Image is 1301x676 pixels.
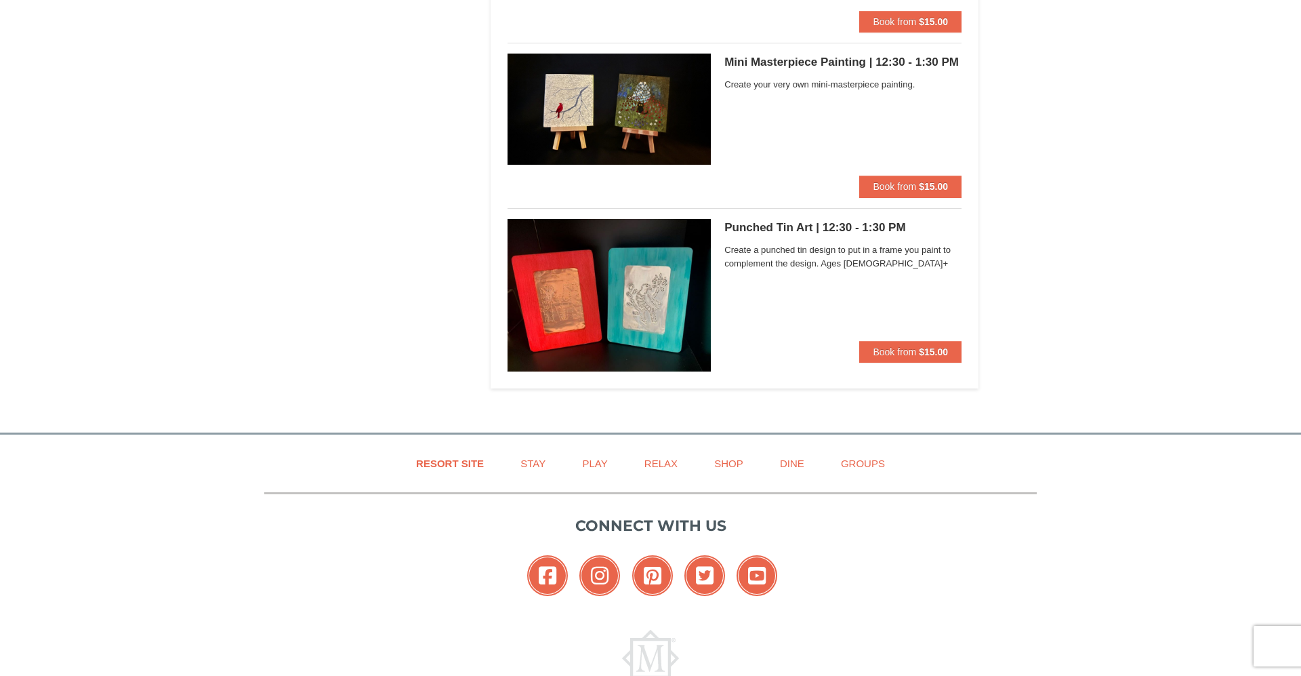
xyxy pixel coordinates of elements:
[873,346,916,357] span: Book from
[859,11,962,33] button: Book from $15.00
[724,221,962,235] h5: Punched Tin Art | 12:30 - 1:30 PM
[724,243,962,271] span: Create a punched tin design to put in a frame you paint to complement the design. Ages [DEMOGRAPH...
[724,56,962,69] h5: Mini Masterpiece Painting | 12:30 - 1:30 PM
[565,448,624,479] a: Play
[873,181,916,192] span: Book from
[859,341,962,363] button: Book from $15.00
[399,448,501,479] a: Resort Site
[859,176,962,197] button: Book from $15.00
[919,181,948,192] strong: $15.00
[724,78,962,92] span: Create your very own mini-masterpiece painting.
[697,448,760,479] a: Shop
[503,448,562,479] a: Stay
[508,54,711,165] img: 6619869-1756-9fb04209.png
[627,448,695,479] a: Relax
[264,515,1037,537] p: Connect with us
[824,448,902,479] a: Groups
[919,346,948,357] strong: $15.00
[873,16,916,27] span: Book from
[763,448,821,479] a: Dine
[919,16,948,27] strong: $15.00
[508,219,711,372] img: 6619869-1399-a357e133.jpg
